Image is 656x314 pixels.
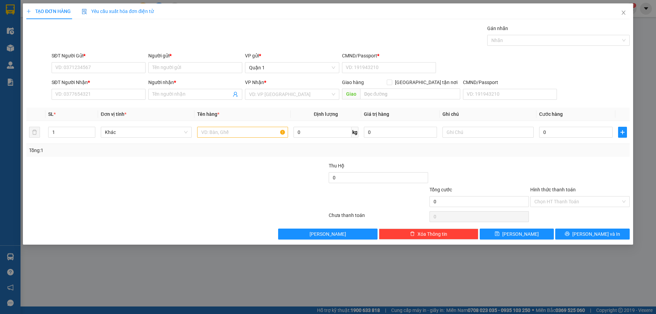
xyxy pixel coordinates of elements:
[618,127,627,138] button: plus
[52,52,146,59] div: SĐT Người Gửi
[342,80,364,85] span: Giao hàng
[310,230,346,238] span: [PERSON_NAME]
[245,80,264,85] span: VP Nhận
[278,229,378,240] button: [PERSON_NAME]
[429,187,452,192] span: Tổng cước
[29,147,253,154] div: Tổng: 1
[197,127,288,138] input: VD: Bàn, Ghế
[556,229,630,240] button: printer[PERSON_NAME] và In
[342,88,360,99] span: Giao
[503,230,539,238] span: [PERSON_NAME]
[197,111,219,117] span: Tên hàng
[614,3,633,23] button: Close
[392,79,460,86] span: [GEOGRAPHIC_DATA] tận nơi
[480,229,554,240] button: save[PERSON_NAME]
[495,231,500,237] span: save
[52,79,146,86] div: SĐT Người Nhận
[530,187,576,192] label: Hình thức thanh toán
[364,127,437,138] input: 0
[572,230,620,238] span: [PERSON_NAME] và In
[148,52,242,59] div: Người gửi
[352,127,358,138] span: kg
[618,129,627,135] span: plus
[443,127,534,138] input: Ghi Chú
[101,111,126,117] span: Đơn vị tính
[314,111,338,117] span: Định lượng
[105,127,188,137] span: Khác
[565,231,570,237] span: printer
[148,79,242,86] div: Người nhận
[82,9,87,14] img: icon
[342,52,436,59] div: CMND/Passport
[82,9,154,14] span: Yêu cầu xuất hóa đơn điện tử
[463,79,557,86] div: CMND/Passport
[26,9,71,14] span: TẠO ĐƠN HÀNG
[364,111,389,117] span: Giá trị hàng
[539,111,563,117] span: Cước hàng
[48,111,54,117] span: SL
[621,10,626,15] span: close
[379,229,479,240] button: deleteXóa Thông tin
[410,231,415,237] span: delete
[329,163,344,168] span: Thu Hộ
[29,127,40,138] button: delete
[233,92,238,97] span: user-add
[487,26,508,31] label: Gán nhãn
[328,211,429,223] div: Chưa thanh toán
[440,108,536,121] th: Ghi chú
[26,9,31,14] span: plus
[249,63,335,73] span: Quận 1
[360,88,460,99] input: Dọc đường
[418,230,447,238] span: Xóa Thông tin
[245,52,339,59] div: VP gửi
